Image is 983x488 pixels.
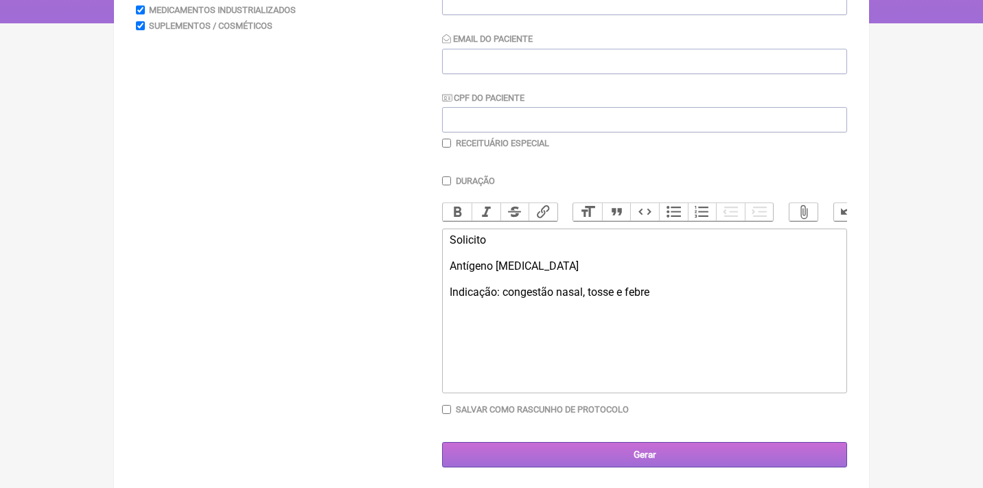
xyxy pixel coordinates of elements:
label: CPF do Paciente [442,93,524,103]
button: Code [630,203,659,221]
button: Italic [472,203,500,221]
button: Increase Level [745,203,774,221]
label: Medicamentos Industrializados [149,5,296,15]
button: Attach Files [789,203,818,221]
button: Undo [834,203,863,221]
label: Suplementos / Cosméticos [149,21,273,31]
label: Email do Paciente [442,34,533,44]
div: Solicito Antígeno [MEDICAL_DATA] Indicação: congestão nasal, tosse e febre [450,233,840,299]
label: Duração [456,176,495,186]
button: Link [529,203,557,221]
label: Salvar como rascunho de Protocolo [456,404,629,415]
button: Bold [443,203,472,221]
input: Gerar [442,442,847,467]
button: Quote [602,203,631,221]
button: Strikethrough [500,203,529,221]
button: Numbers [688,203,717,221]
button: Decrease Level [716,203,745,221]
button: Bullets [659,203,688,221]
label: Receituário Especial [456,138,549,148]
button: Heading [573,203,602,221]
